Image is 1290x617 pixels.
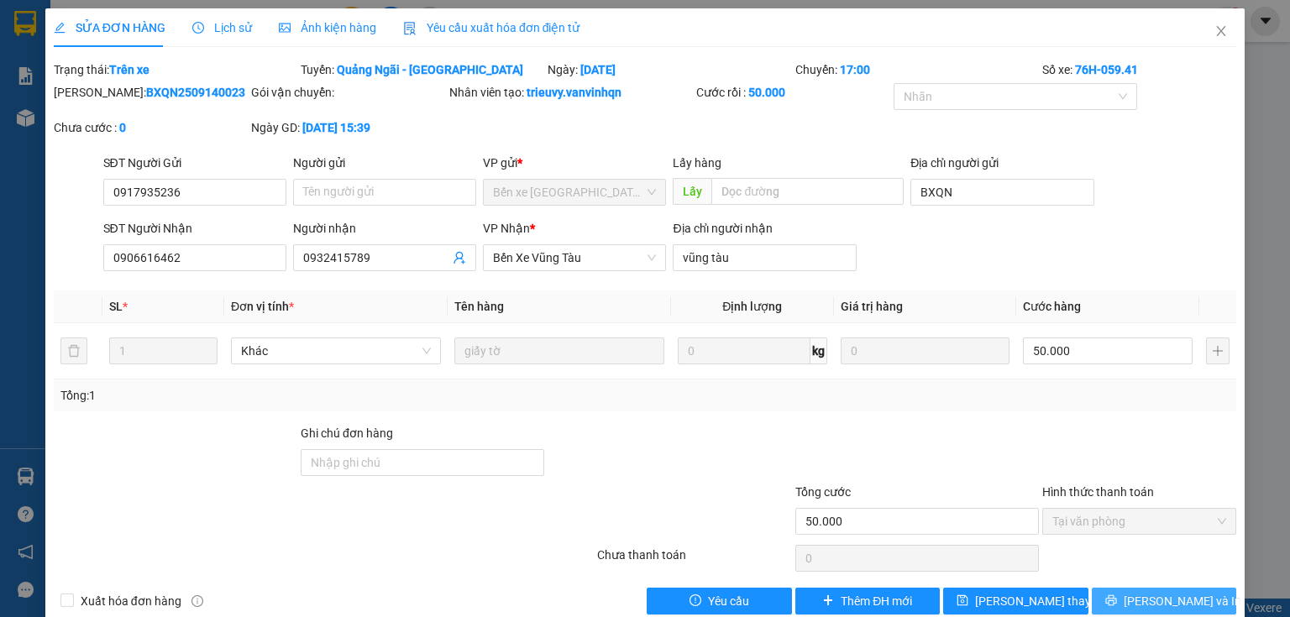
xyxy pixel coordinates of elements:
[840,63,870,76] b: 17:00
[231,300,294,313] span: Đơn vị tính
[54,21,165,34] span: SỬA ĐƠN HÀNG
[975,592,1109,610] span: [PERSON_NAME] thay đổi
[841,337,1010,364] input: 0
[673,156,721,170] span: Lấy hàng
[696,83,890,102] div: Cước rồi :
[301,449,544,476] input: Ghi chú đơn hàng
[403,22,417,35] img: icon
[299,60,546,79] div: Tuyến:
[690,594,701,608] span: exclamation-circle
[403,21,580,34] span: Yêu cầu xuất hóa đơn điện tử
[1092,588,1237,614] button: printer[PERSON_NAME] và In
[1198,8,1245,55] button: Close
[54,22,66,34] span: edit
[1052,509,1226,534] span: Tại văn phòng
[748,86,785,99] b: 50.000
[673,178,711,205] span: Lấy
[74,592,188,610] span: Xuất hóa đơn hàng
[302,121,370,134] b: [DATE] 15:39
[1023,300,1081,313] span: Cước hàng
[1206,337,1230,364] button: plus
[493,245,656,270] span: Bến Xe Vũng Tàu
[957,594,968,608] span: save
[293,219,476,238] div: Người nhận
[119,121,126,134] b: 0
[822,594,834,608] span: plus
[251,118,445,137] div: Ngày GD:
[546,60,793,79] div: Ngày:
[279,22,291,34] span: picture
[647,588,792,614] button: exclamation-circleYêu cầu
[453,251,466,264] span: user-add
[580,63,616,76] b: [DATE]
[910,154,1093,172] div: Địa chỉ người gửi
[794,60,1041,79] div: Chuyến:
[241,338,431,363] span: Khác
[1075,63,1138,76] b: 76H-059.41
[449,83,693,102] div: Nhân viên tạo:
[103,154,286,172] div: SĐT Người Gửi
[191,595,203,607] span: info-circle
[1105,594,1117,608] span: printer
[1041,60,1238,79] div: Số xe:
[192,21,252,34] span: Lịch sử
[454,337,664,364] input: VD: Bàn, Ghế
[493,180,656,205] span: Bến xe Quảng Ngãi
[711,178,904,205] input: Dọc đường
[841,592,912,610] span: Thêm ĐH mới
[52,60,299,79] div: Trạng thái:
[673,219,856,238] div: Địa chỉ người nhận
[54,118,248,137] div: Chưa cước :
[60,337,87,364] button: delete
[1214,24,1228,38] span: close
[293,154,476,172] div: Người gửi
[337,63,523,76] b: Quảng Ngãi - [GEOGRAPHIC_DATA]
[722,300,782,313] span: Định lượng
[810,337,827,364] span: kg
[192,22,204,34] span: clock-circle
[1042,485,1154,499] label: Hình thức thanh toán
[301,426,393,440] label: Ghi chú đơn hàng
[483,222,530,235] span: VP Nhận
[60,386,499,405] div: Tổng: 1
[1124,592,1241,610] span: [PERSON_NAME] và In
[795,588,941,614] button: plusThêm ĐH mới
[795,485,851,499] span: Tổng cước
[109,300,123,313] span: SL
[146,86,245,99] b: BXQN2509140023
[527,86,621,99] b: trieuvy.vanvinhqn
[109,63,149,76] b: Trên xe
[708,592,749,610] span: Yêu cầu
[103,219,286,238] div: SĐT Người Nhận
[943,588,1088,614] button: save[PERSON_NAME] thay đổi
[841,300,903,313] span: Giá trị hàng
[483,154,666,172] div: VP gửi
[279,21,376,34] span: Ảnh kiện hàng
[251,83,445,102] div: Gói vận chuyển:
[595,546,793,575] div: Chưa thanh toán
[454,300,504,313] span: Tên hàng
[910,179,1093,206] input: Địa chỉ của người gửi
[673,244,856,271] input: Địa chỉ của người nhận
[54,83,248,102] div: [PERSON_NAME]:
